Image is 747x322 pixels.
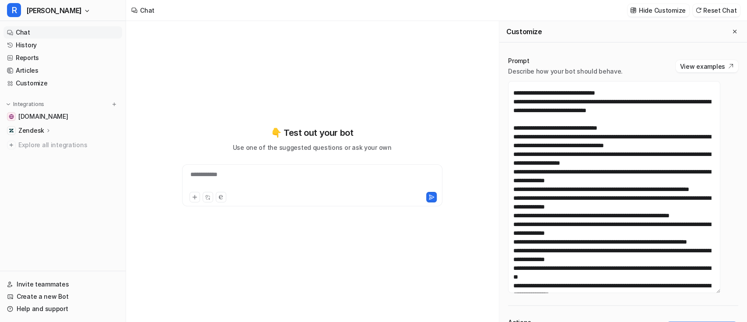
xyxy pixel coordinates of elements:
img: swyfthome.com [9,114,14,119]
a: History [4,39,122,51]
a: Invite teammates [4,278,122,290]
p: Integrations [13,101,44,108]
p: Hide Customize [639,6,686,15]
button: Reset Chat [693,4,740,17]
p: Zendesk [18,126,44,135]
img: reset [695,7,701,14]
a: Create a new Bot [4,290,122,303]
p: 👇 Test out your bot [271,126,353,139]
a: Reports [4,52,122,64]
span: Explore all integrations [18,138,119,152]
p: Describe how your bot should behave. [508,67,623,76]
a: Customize [4,77,122,89]
a: swyfthome.com[DOMAIN_NAME] [4,110,122,123]
p: Use one of the suggested questions or ask your own [233,143,392,152]
span: [DOMAIN_NAME] [18,112,68,121]
img: customize [630,7,636,14]
img: expand menu [5,101,11,107]
div: Chat [140,6,154,15]
a: Explore all integrations [4,139,122,151]
a: Articles [4,64,122,77]
h2: Customize [506,27,542,36]
a: Help and support [4,303,122,315]
img: explore all integrations [7,141,16,149]
img: menu_add.svg [111,101,117,107]
p: Prompt [508,57,623,65]
button: View examples [676,60,738,72]
img: Zendesk [9,128,14,133]
button: Hide Customize [628,4,689,17]
a: Chat [4,26,122,39]
button: Close flyout [729,26,740,37]
span: R [7,3,21,17]
span: [PERSON_NAME] [26,4,82,17]
button: Integrations [4,100,47,109]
